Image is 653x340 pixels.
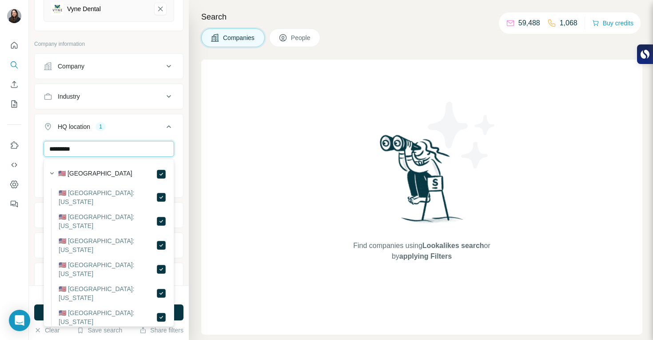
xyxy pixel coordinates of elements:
[35,56,183,77] button: Company
[51,3,64,15] img: Vyne Dental-logo
[67,4,101,13] div: Vyne Dental
[422,95,502,175] img: Surfe Illustration - Stars
[422,242,484,249] span: Lookalikes search
[34,40,183,48] p: Company information
[35,235,183,256] button: Employees (size)
[291,33,311,42] span: People
[58,62,84,71] div: Company
[34,326,60,335] button: Clear
[223,33,255,42] span: Companies
[7,157,21,173] button: Use Surfe API
[59,260,156,278] label: 🇺🇸 [GEOGRAPHIC_DATA]: [US_STATE]
[59,212,156,230] label: 🇺🇸 [GEOGRAPHIC_DATA]: [US_STATE]
[7,37,21,53] button: Quick start
[560,18,577,28] p: 1,068
[34,304,183,320] button: Run search
[58,122,90,131] div: HQ location
[59,308,156,326] label: 🇺🇸 [GEOGRAPHIC_DATA]: [US_STATE]
[58,169,132,180] label: 🇺🇸 [GEOGRAPHIC_DATA]
[7,137,21,153] button: Use Surfe on LinkedIn
[7,96,21,112] button: My lists
[77,326,122,335] button: Save search
[35,116,183,141] button: HQ location1
[376,132,468,232] img: Surfe Illustration - Woman searching with binoculars
[59,236,156,254] label: 🇺🇸 [GEOGRAPHIC_DATA]: [US_STATE]
[7,176,21,192] button: Dashboard
[7,196,21,212] button: Feedback
[35,86,183,107] button: Industry
[59,188,156,206] label: 🇺🇸 [GEOGRAPHIC_DATA]: [US_STATE]
[35,204,183,226] button: Annual revenue ($)
[7,57,21,73] button: Search
[350,240,493,262] span: Find companies using or by
[154,3,167,15] button: Vyne Dental-remove-button
[35,265,183,286] button: Technologies
[139,326,183,335] button: Share filters
[7,76,21,92] button: Enrich CSV
[201,11,642,23] h4: Search
[399,252,452,260] span: applying Filters
[518,18,540,28] p: 59,488
[7,9,21,23] img: Avatar
[592,17,633,29] button: Buy credits
[59,284,156,302] label: 🇺🇸 [GEOGRAPHIC_DATA]: [US_STATE]
[58,92,80,101] div: Industry
[96,123,106,131] div: 1
[9,310,30,331] div: Open Intercom Messenger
